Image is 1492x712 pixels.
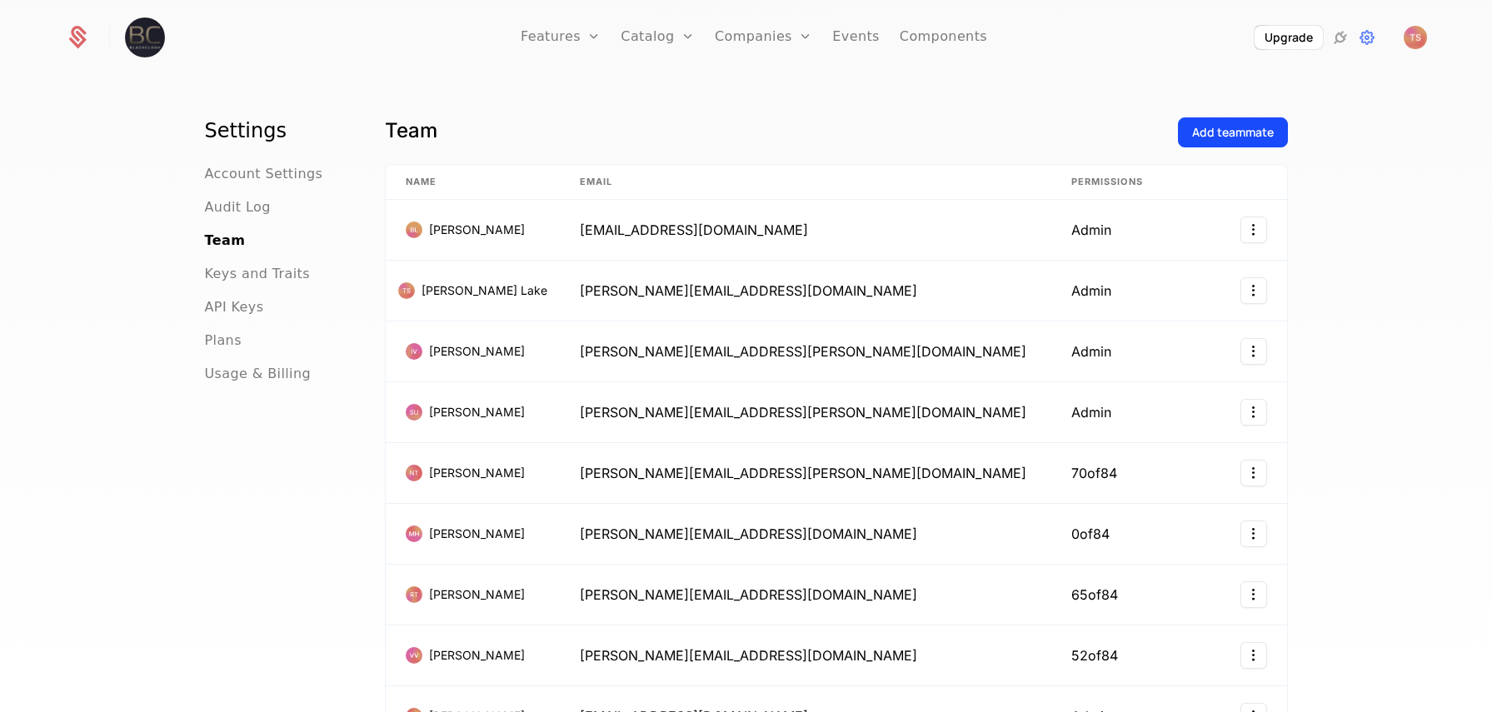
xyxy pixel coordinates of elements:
[1240,520,1267,547] button: Select action
[1071,222,1111,238] span: Admin
[406,343,422,360] img: Ilya Vinogradov
[580,222,808,238] span: [EMAIL_ADDRESS][DOMAIN_NAME]
[1071,586,1118,603] span: 65 of 84
[406,525,422,542] img: Mircea Harapu
[429,404,525,421] span: [PERSON_NAME]
[205,117,345,384] nav: Main
[580,465,1026,481] span: [PERSON_NAME][EMAIL_ADDRESS][PERSON_NAME][DOMAIN_NAME]
[205,264,310,284] a: Keys and Traits
[1071,647,1118,664] span: 52 of 84
[1178,117,1288,147] button: Add teammate
[1051,165,1220,200] th: Permissions
[580,586,917,603] span: [PERSON_NAME][EMAIL_ADDRESS][DOMAIN_NAME]
[406,404,422,421] img: Scott Urquhart
[1240,642,1267,669] button: Select action
[580,525,917,542] span: [PERSON_NAME][EMAIL_ADDRESS][DOMAIN_NAME]
[429,586,525,603] span: [PERSON_NAME]
[1240,581,1267,608] button: Select action
[1240,460,1267,486] button: Select action
[386,165,560,200] th: Name
[1404,26,1427,49] img: Taylor Shae Lake
[406,222,422,238] img: Bill Legue
[406,647,422,664] img: Victor Vlad
[429,222,525,238] span: [PERSON_NAME]
[1071,525,1110,542] span: 0 of 84
[429,647,525,664] span: [PERSON_NAME]
[385,117,1165,144] h1: Team
[429,525,525,542] span: [PERSON_NAME]
[1255,26,1323,49] button: Upgrade
[125,17,165,57] img: BlackCloak
[406,465,422,481] img: Nidhu Thomas
[1240,217,1267,243] button: Select action
[1240,399,1267,426] button: Select action
[1192,124,1274,141] div: Add teammate
[580,404,1026,421] span: [PERSON_NAME][EMAIL_ADDRESS][PERSON_NAME][DOMAIN_NAME]
[1357,27,1377,47] a: Settings
[580,343,1026,360] span: [PERSON_NAME][EMAIL_ADDRESS][PERSON_NAME][DOMAIN_NAME]
[429,465,525,481] span: [PERSON_NAME]
[1071,282,1111,299] span: Admin
[406,586,422,603] img: Raul Tegzesiu
[580,647,917,664] span: [PERSON_NAME][EMAIL_ADDRESS][DOMAIN_NAME]
[205,331,242,351] a: Plans
[1330,27,1350,47] a: Integrations
[205,197,271,217] a: Audit Log
[1404,26,1427,49] button: Open user button
[1240,338,1267,365] button: Select action
[1240,277,1267,304] button: Select action
[580,282,917,299] span: [PERSON_NAME][EMAIL_ADDRESS][DOMAIN_NAME]
[398,282,415,299] img: Taylor Shae Lake
[205,297,264,317] a: API Keys
[422,282,547,299] span: [PERSON_NAME] Lake
[205,364,312,384] a: Usage & Billing
[205,117,345,144] h1: Settings
[205,231,246,251] a: Team
[1071,404,1111,421] span: Admin
[1071,343,1111,360] span: Admin
[429,343,525,360] span: [PERSON_NAME]
[205,164,323,184] a: Account Settings
[560,165,1051,200] th: Email
[1071,465,1117,481] span: 70 of 84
